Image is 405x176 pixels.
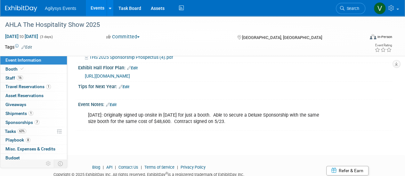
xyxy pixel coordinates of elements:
td: Personalize Event Tab Strip [43,159,54,168]
a: Sponsorships7 [0,118,67,127]
a: Giveaways [0,100,67,109]
span: Giveaways [5,102,26,107]
span: Shipments [5,111,33,116]
span: Agilysys Events [45,6,76,11]
span: | [101,165,105,170]
a: Edit [106,103,117,107]
a: Search [336,3,365,14]
a: [URL][DOMAIN_NAME] [85,73,130,79]
span: [GEOGRAPHIC_DATA], [GEOGRAPHIC_DATA] [242,35,322,40]
td: Tags [5,44,32,50]
span: Search [344,6,359,11]
img: Vaitiare Munoz [374,2,386,14]
a: THS 2025 Sponsorship Prospectus (4).pdf [85,55,173,60]
img: Format-Inperson.png [370,34,376,39]
a: Shipments1 [0,109,67,118]
span: | [113,165,117,170]
td: Toggle Event Tabs [54,159,67,168]
span: Misc. Expenses & Credits [5,146,55,151]
a: Edit [127,66,138,70]
a: Booth [0,65,67,73]
a: Refer & Earn [326,166,369,175]
div: In-Person [377,34,392,39]
div: Event Notes: [78,100,392,108]
a: Staff16 [0,74,67,82]
a: Terms of Service [144,165,174,170]
a: Blog [92,165,100,170]
span: Staff [5,75,23,80]
a: Edit [21,45,32,50]
img: ExhibitDay [5,5,37,12]
span: Sponsorships [5,120,39,125]
a: API [106,165,112,170]
a: Playbook8 [0,136,67,144]
a: Budget [0,154,67,162]
button: Committed [104,34,142,40]
a: Event Information [0,56,67,65]
span: 7 [35,120,39,125]
div: [DATE]: Originally signed up onsite in [DATE] for just a booth. Able to secure a Deluxe Sponsorsh... [84,109,330,128]
span: to [19,34,25,39]
span: Playbook [5,137,30,142]
span: (3 days) [39,35,53,39]
span: 63% [18,129,26,134]
span: | [139,165,143,170]
div: Exhibit Hall Floor Plan: [78,63,392,71]
span: Event Information [5,57,41,63]
span: | [175,165,180,170]
a: Contact Us [118,165,138,170]
span: Budget [5,155,20,160]
span: THS 2025 Sponsorship Prospectus (4).pdf [89,55,173,60]
span: Travel Reservations [5,84,51,89]
a: Travel Reservations1 [0,82,67,91]
span: Tasks [5,129,26,134]
div: Tips for Next Year: [78,82,392,90]
span: [DATE] [DATE] [5,34,38,39]
span: Asset Reservations [5,93,44,98]
a: Misc. Expenses & Credits [0,145,67,153]
span: 1 [46,84,51,89]
span: Booth [5,66,25,72]
a: Tasks63% [0,127,67,136]
div: Event Rating [375,44,392,47]
a: Edit [119,85,129,89]
sup: ® [166,172,168,175]
a: Asset Reservations [0,91,67,100]
div: Event Format [336,33,392,43]
span: 16 [17,75,23,80]
i: Booth reservation complete [20,67,24,71]
a: Privacy Policy [181,165,206,170]
span: 1 [28,111,33,116]
span: 8 [26,138,30,142]
div: AHLA The Hospitality Show 2025 [3,19,359,31]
